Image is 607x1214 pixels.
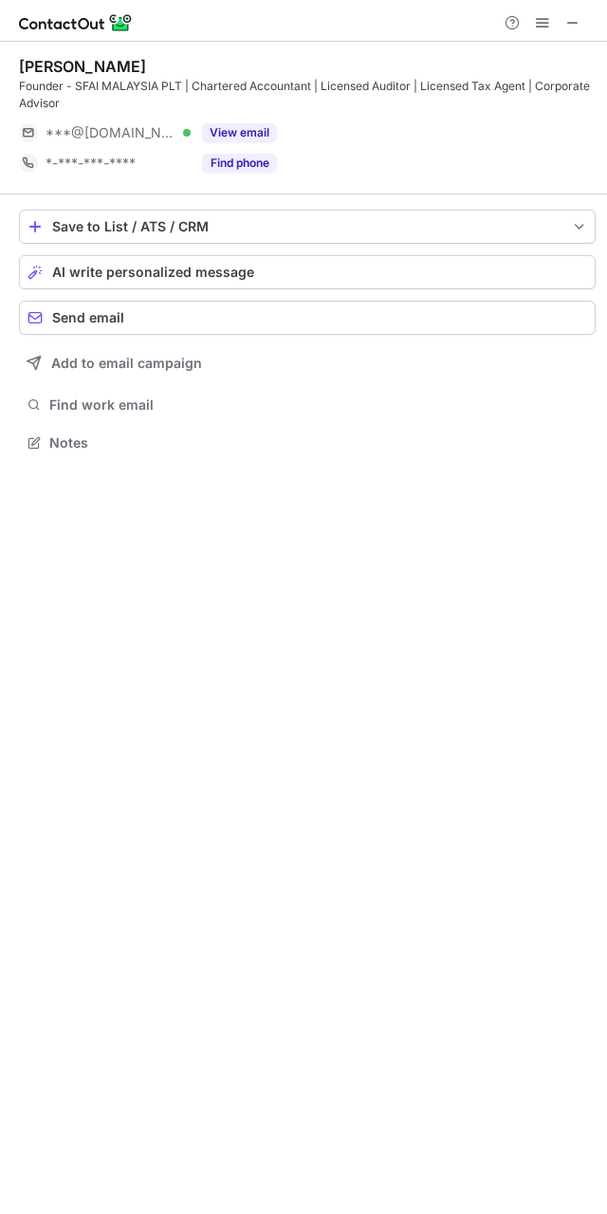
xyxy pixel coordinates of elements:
span: ***@[DOMAIN_NAME] [46,124,176,141]
button: Notes [19,430,596,456]
button: AI write personalized message [19,255,596,289]
div: Save to List / ATS / CRM [52,219,562,234]
span: AI write personalized message [52,265,254,280]
span: Add to email campaign [51,356,202,371]
img: ContactOut v5.3.10 [19,11,133,34]
button: Find work email [19,392,596,418]
span: Find work email [49,396,588,414]
div: [PERSON_NAME] [19,57,146,76]
button: Send email [19,301,596,335]
button: save-profile-one-click [19,210,596,244]
button: Reveal Button [202,154,277,173]
div: Founder - SFAI MALAYSIA PLT | Chartered Accountant | Licensed Auditor | Licensed Tax Agent | Corp... [19,78,596,112]
span: Notes [49,434,588,451]
button: Reveal Button [202,123,277,142]
button: Add to email campaign [19,346,596,380]
span: Send email [52,310,124,325]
